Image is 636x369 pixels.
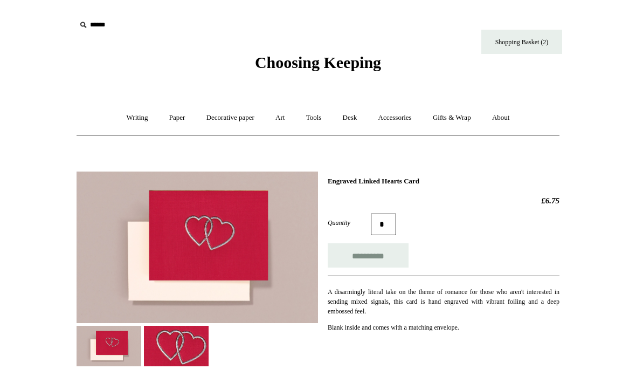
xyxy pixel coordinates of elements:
a: Writing [117,98,158,126]
a: Shopping Basket (2) [481,24,562,48]
span: Choosing Keeping [255,47,381,65]
a: Decorative paper [197,98,264,126]
a: Desk [333,98,367,126]
label: Quantity [328,212,371,222]
a: About [482,98,520,126]
img: Engraved Linked Hearts Card [77,166,318,317]
a: Choosing Keeping [255,56,381,64]
a: Accessories [369,98,421,126]
p: Blank inside and comes with a matching envelope. [328,317,559,326]
a: Gifts & Wrap [423,98,481,126]
a: Tools [296,98,331,126]
p: A disarmingly literal take on the theme of romance for those who aren't interested in sending mix... [328,281,559,310]
h2: £6.75 [328,190,559,200]
img: Engraved Linked Hearts Card [144,320,209,360]
a: Art [266,98,294,126]
a: Paper [160,98,195,126]
h1: Engraved Linked Hearts Card [328,171,559,180]
img: Engraved Linked Hearts Card [77,320,141,360]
